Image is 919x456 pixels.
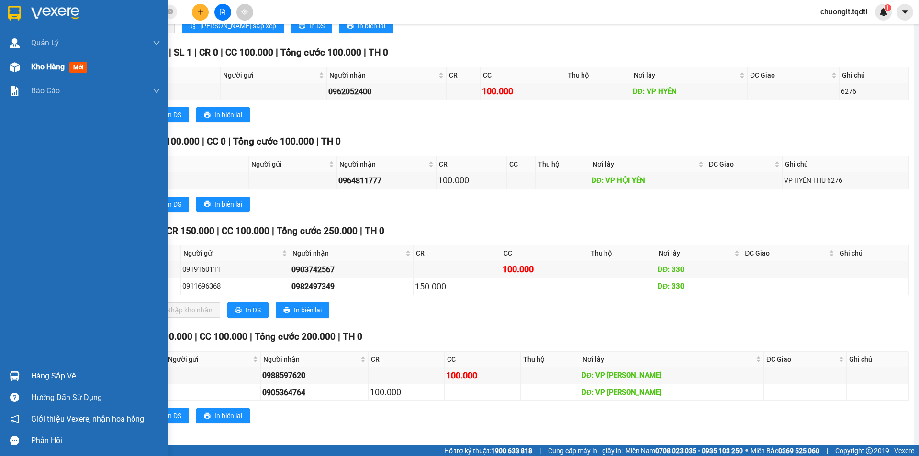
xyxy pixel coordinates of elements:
span: | [276,47,278,58]
div: DĐ: VP [PERSON_NAME] [582,370,762,381]
span: TH 0 [343,331,362,342]
img: warehouse-icon [10,371,20,381]
span: | [250,331,252,342]
img: logo-vxr [8,6,21,21]
button: printerIn DS [148,107,189,122]
span: Người gửi [168,354,251,365]
span: CC 0 [207,136,226,147]
span: Hỗ trợ kỹ thuật: [444,445,532,456]
span: In biên lai [214,110,242,120]
th: Ghi chú [847,352,909,367]
span: copyright [866,447,873,454]
th: CC [445,352,521,367]
div: 0962052400 [328,86,445,98]
span: In DS [166,199,181,210]
th: CC [481,67,565,83]
div: 100.000 [370,386,443,399]
span: | [360,225,362,236]
span: ĐC Giao [750,70,829,80]
div: Phản hồi [31,434,160,448]
th: CR [414,245,501,261]
span: file-add [219,9,226,15]
span: chuonglt.tqdtl [813,6,875,18]
span: In DS [166,110,181,120]
span: | [217,225,219,236]
span: close-circle [168,8,173,17]
div: 6276 [841,86,907,97]
sup: 1 [885,4,891,11]
span: In biên lai [358,21,385,31]
span: question-circle [10,393,19,402]
div: 0919160111 [182,264,288,276]
button: printerIn biên lai [276,302,329,318]
span: Tổng cước 100.000 [233,136,314,147]
span: Báo cáo [31,85,60,97]
div: 100.000 [446,369,519,382]
button: printerIn DS [291,18,332,33]
span: CC 100.000 [225,47,273,58]
span: Tổng cước 100.000 [280,47,361,58]
span: Người nhận [329,70,437,80]
span: CR 100.000 [145,331,192,342]
div: 1 THÙNG NƯỚC MẮM [91,175,247,187]
img: warehouse-icon [10,62,20,72]
div: 0964811777 [338,175,435,187]
span: notification [10,414,19,423]
span: Người nhận [339,159,426,169]
button: sort-ascending[PERSON_NAME] sắp xếp [182,18,284,33]
button: aim [236,4,253,21]
span: printer [204,111,211,119]
button: printerIn DS [148,197,189,212]
span: down [153,39,160,47]
span: CR 150.000 [167,225,214,236]
div: 100.000 [438,174,505,187]
span: Tổng cước 250.000 [277,225,358,236]
th: Thu hộ [588,245,656,261]
span: printer [299,22,305,30]
th: Thu hộ [521,352,580,367]
span: ĐC Giao [709,159,773,169]
span: | [364,47,366,58]
span: printer [235,307,242,314]
span: plus [197,9,204,15]
img: icon-new-feature [879,8,888,16]
th: CR [447,67,481,83]
span: Người nhận [292,248,404,258]
span: SL 1 [174,47,192,58]
div: DĐ: VP [PERSON_NAME] [582,387,762,399]
div: DĐ: VP HYÊN [633,86,746,98]
span: Nơi lấy [583,354,754,365]
button: printerIn biên lai [196,197,250,212]
span: 1 [886,4,889,11]
span: | [195,331,197,342]
button: downloadNhập kho nhận [148,302,220,318]
span: Quản Lý [31,37,59,49]
span: close-circle [168,9,173,14]
th: CC [501,245,588,261]
span: In biên lai [294,305,322,315]
th: Tên hàng [90,156,249,172]
span: Người gửi [251,159,327,169]
span: | [202,136,204,147]
strong: 1900 633 818 [491,447,532,455]
span: In biên lai [214,199,242,210]
th: Ghi chú [840,67,909,83]
img: warehouse-icon [10,38,20,48]
span: Miền Bắc [751,445,819,456]
span: CC 100.000 [222,225,269,236]
span: Cung cấp máy in - giấy in: [548,445,623,456]
th: Ghi chú [837,245,909,261]
button: plus [192,4,209,21]
span: ĐC Giao [745,248,827,258]
span: TH 0 [365,225,384,236]
span: CR 100.000 [152,136,200,147]
span: down [153,87,160,95]
div: DĐ: 330 [658,281,740,292]
span: Nơi lấy [593,159,696,169]
span: | [338,331,340,342]
div: 0911696368 [182,281,288,292]
div: 100.000 [482,85,563,98]
span: ĐC Giao [766,354,837,365]
span: Giới thiệu Vexere, nhận hoa hồng [31,413,144,425]
div: 150.000 [415,280,499,293]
